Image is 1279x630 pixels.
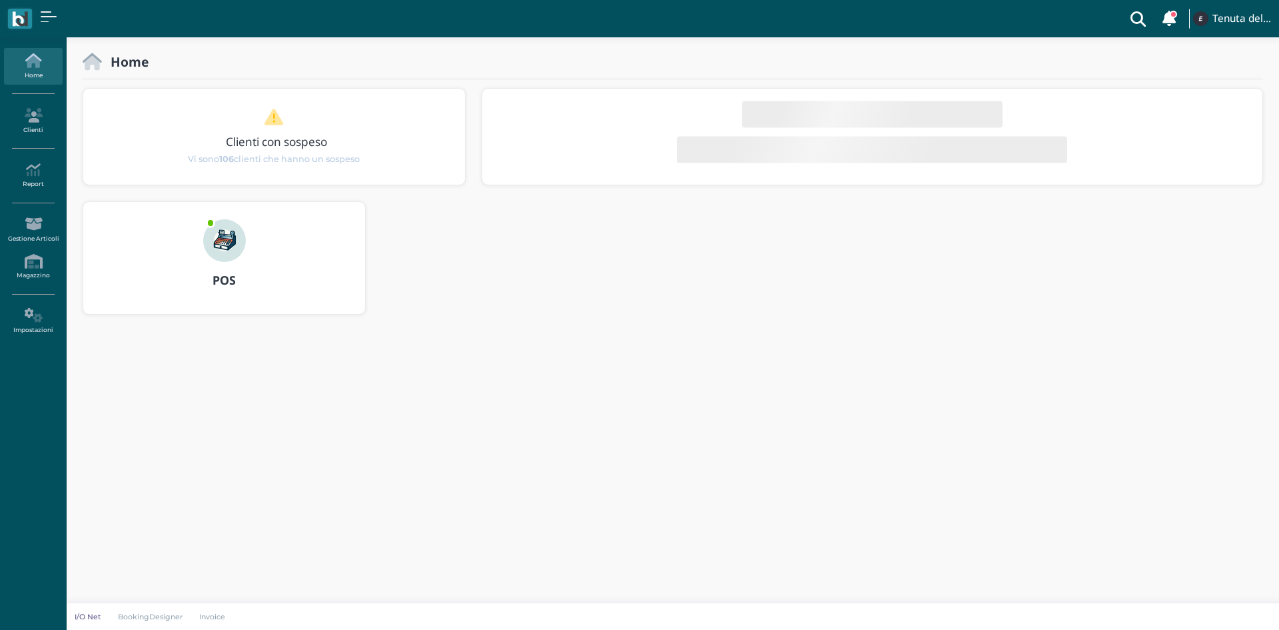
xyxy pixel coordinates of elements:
img: ... [203,219,246,262]
a: Clienti [4,103,62,139]
span: Vi sono clienti che hanno un sospeso [188,153,360,165]
a: Impostazioni [4,303,62,339]
a: Gestione Articoli [4,211,62,248]
div: 1 / 1 [83,89,465,185]
a: Report [4,157,62,194]
a: Home [4,48,62,85]
a: Magazzino [4,249,62,285]
h4: Tenuta del Barco [1212,13,1271,25]
a: ... POS [83,201,366,331]
img: logo [12,11,27,27]
h2: Home [102,55,149,69]
a: Clienti con sospeso Vi sono106clienti che hanno un sospeso [109,108,439,165]
iframe: Help widget launcher [1184,589,1268,619]
img: ... [1193,11,1208,26]
b: 106 [219,154,234,164]
h3: Clienti con sospeso [111,135,442,148]
b: POS [213,272,236,288]
a: ... Tenuta del Barco [1191,3,1271,35]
